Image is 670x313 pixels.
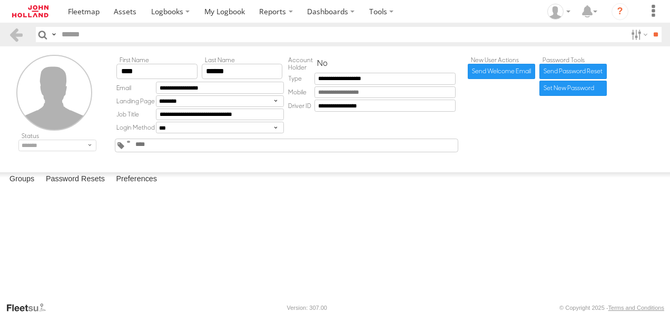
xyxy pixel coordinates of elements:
label: Groups [4,172,40,187]
label: First Name [116,56,197,64]
div: Version: 307.00 [287,305,327,311]
label: Manually enter new password [539,81,606,96]
label: Job Title [116,109,156,121]
label: Preferences [111,172,162,187]
img: jhg-logo.svg [12,5,48,17]
a: Back to previous Page [8,27,24,42]
div: © Copyright 2025 - [559,305,664,311]
i: ? [612,3,628,20]
label: Email [116,82,156,94]
label: Password Resets [41,172,110,187]
label: Search Filter Options [627,27,649,42]
a: Return to Dashboard [3,3,58,20]
label: Login Method [116,122,156,133]
label: Password Tools [539,56,606,64]
label: Last Name [202,56,282,64]
label: Type [288,73,314,85]
span: No [317,58,328,70]
a: Send Welcome Email [468,64,535,79]
label: Account Holder [288,56,314,71]
label: Landing Page [116,95,156,107]
a: Visit our Website [6,302,54,313]
label: Mobile [288,86,314,99]
div: Adam Dippie [544,4,574,19]
label: New User Actions [468,56,535,64]
label: Driver ID [288,100,314,112]
a: Send Password Reset [539,64,606,79]
label: Search Query [50,27,58,42]
a: Terms and Conditions [608,305,664,311]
